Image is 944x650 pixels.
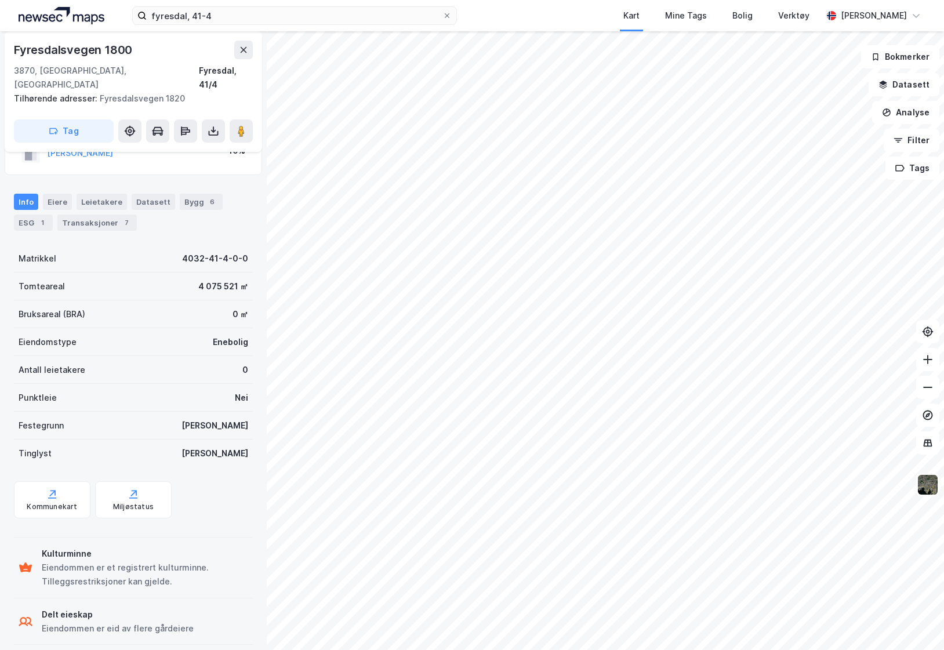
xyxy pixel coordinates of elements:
iframe: Chat Widget [886,594,944,650]
div: Eiendommen er eid av flere gårdeiere [42,622,194,636]
div: Bygg [180,194,223,210]
div: Kart [623,9,640,23]
div: Enebolig [213,335,248,349]
div: Datasett [132,194,175,210]
button: Tags [885,157,939,180]
div: Eiere [43,194,72,210]
div: Tomteareal [19,279,65,293]
input: Søk på adresse, matrikkel, gårdeiere, leietakere eller personer [147,7,442,24]
img: 9k= [917,474,939,496]
div: 1 [37,217,48,228]
div: 0 [242,363,248,377]
div: 6 [206,196,218,208]
div: Eiendommen er et registrert kulturminne. Tilleggsrestriksjoner kan gjelde. [42,561,248,589]
div: Antall leietakere [19,363,85,377]
div: Miljøstatus [113,502,154,511]
div: [PERSON_NAME] [181,419,248,433]
div: Kommunekart [27,502,77,511]
div: Leietakere [77,194,127,210]
button: Datasett [869,73,939,96]
div: 0 ㎡ [233,307,248,321]
div: Mine Tags [665,9,707,23]
div: Bruksareal (BRA) [19,307,85,321]
div: Festegrunn [19,419,64,433]
div: Transaksjoner [57,215,137,231]
button: Tag [14,119,114,143]
div: Eiendomstype [19,335,77,349]
div: Punktleie [19,391,57,405]
button: Bokmerker [861,45,939,68]
div: [PERSON_NAME] [841,9,907,23]
div: 4 075 521 ㎡ [198,279,248,293]
button: Analyse [872,101,939,124]
div: Kulturminne [42,547,248,561]
div: [PERSON_NAME] [181,446,248,460]
div: Fyresdalsvegen 1800 [14,41,135,59]
div: Fyresdalsvegen 1820 [14,92,244,106]
div: 4032-41-4-0-0 [182,252,248,266]
div: ESG [14,215,53,231]
div: Tinglyst [19,446,52,460]
div: Fyresdal, 41/4 [199,64,253,92]
div: Delt eieskap [42,608,194,622]
div: 3870, [GEOGRAPHIC_DATA], [GEOGRAPHIC_DATA] [14,64,199,92]
span: Tilhørende adresser: [14,93,100,103]
div: Verktøy [778,9,809,23]
div: Matrikkel [19,252,56,266]
div: 7 [121,217,132,228]
img: logo.a4113a55bc3d86da70a041830d287a7e.svg [19,7,104,24]
div: Nei [235,391,248,405]
button: Filter [884,129,939,152]
div: Info [14,194,38,210]
div: Bolig [732,9,753,23]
